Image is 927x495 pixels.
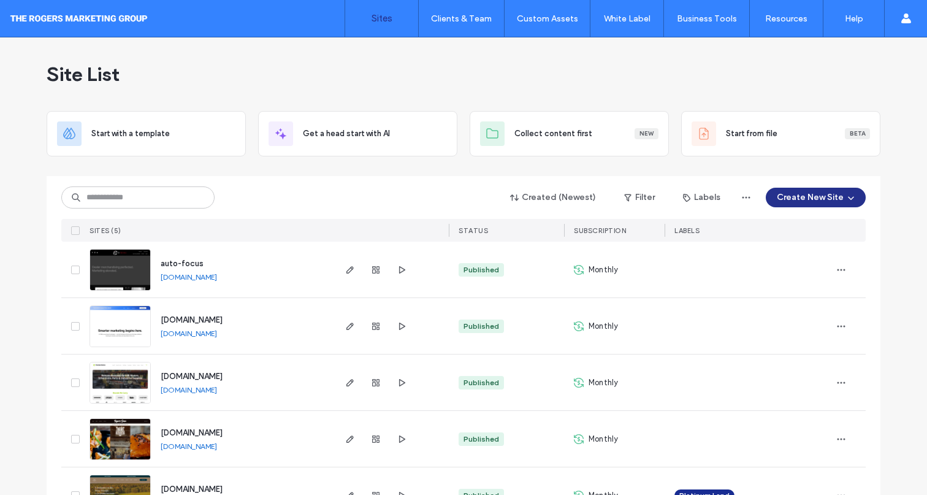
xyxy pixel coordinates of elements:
[459,226,488,235] span: STATUS
[258,111,457,156] div: Get a head start with AI
[589,264,618,276] span: Monthly
[431,13,492,24] label: Clients & Team
[517,13,578,24] label: Custom Assets
[161,428,223,437] a: [DOMAIN_NAME]
[303,128,390,140] span: Get a head start with AI
[589,433,618,445] span: Monthly
[604,13,650,24] label: White Label
[464,321,499,332] div: Published
[161,442,217,451] a: [DOMAIN_NAME]
[589,377,618,389] span: Monthly
[161,259,204,268] a: auto-focus
[161,485,223,494] a: [DOMAIN_NAME]
[464,434,499,445] div: Published
[90,226,121,235] span: SITES (5)
[47,111,246,156] div: Start with a template
[589,320,618,332] span: Monthly
[91,128,170,140] span: Start with a template
[161,315,223,324] a: [DOMAIN_NAME]
[845,128,870,139] div: Beta
[161,272,217,282] a: [DOMAIN_NAME]
[612,188,667,207] button: Filter
[726,128,777,140] span: Start from file
[765,13,807,24] label: Resources
[514,128,592,140] span: Collect content first
[372,13,392,24] label: Sites
[500,188,607,207] button: Created (Newest)
[674,226,700,235] span: LABELS
[681,111,880,156] div: Start from fileBeta
[470,111,669,156] div: Collect content firstNew
[766,188,866,207] button: Create New Site
[161,385,217,394] a: [DOMAIN_NAME]
[47,62,120,86] span: Site List
[845,13,863,24] label: Help
[464,377,499,388] div: Published
[677,13,737,24] label: Business Tools
[464,264,499,275] div: Published
[161,372,223,381] a: [DOMAIN_NAME]
[161,329,217,338] a: [DOMAIN_NAME]
[672,188,731,207] button: Labels
[574,226,626,235] span: SUBSCRIPTION
[635,128,658,139] div: New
